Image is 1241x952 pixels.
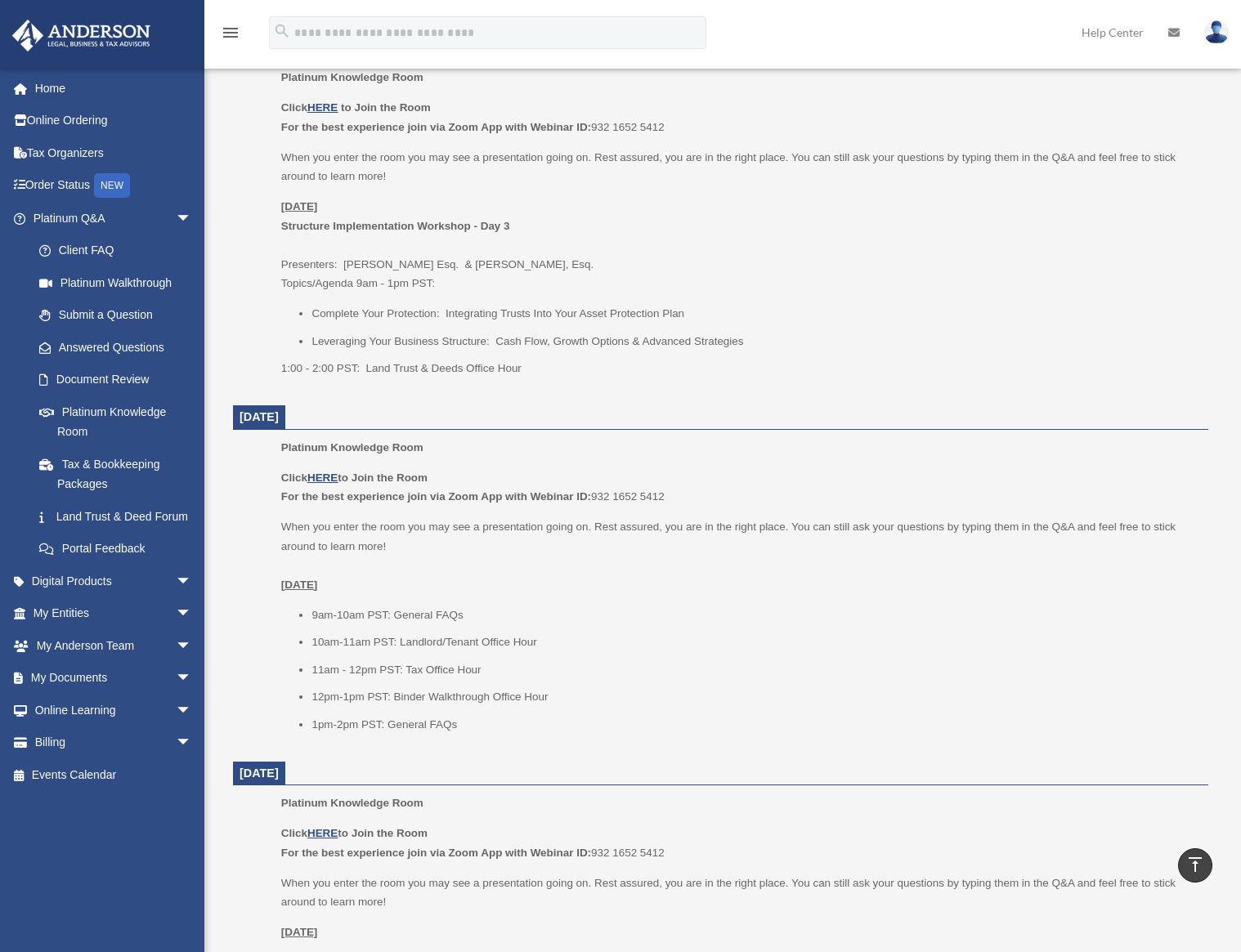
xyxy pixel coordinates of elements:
u: [DATE] [281,926,318,938]
p: When you enter the room you may see a presentation going on. Rest assured, you are in the right p... [281,874,1197,912]
b: Structure Implementation Workshop - Day 3 [281,220,510,232]
a: vertical_align_top [1178,848,1212,883]
b: For the best experience join via Zoom App with Webinar ID: [281,121,591,133]
a: Billingarrow_drop_down [11,726,217,759]
span: [DATE] [240,767,279,780]
span: [DATE] [240,410,279,423]
a: Online Learningarrow_drop_down [11,694,217,726]
p: When you enter the room you may see a presentation going on. Rest assured, you are in the right p... [281,148,1197,186]
b: to Join the Room [341,101,431,114]
a: Home [11,72,217,105]
li: 9am-10am PST: General FAQs [311,606,1197,625]
span: arrow_drop_down [176,726,208,760]
u: [DATE] [281,579,318,591]
p: Presenters: [PERSON_NAME] Esq. & [PERSON_NAME], Esq. Topics/Agenda 9am - 1pm PST: [281,197,1197,293]
b: For the best experience join via Zoom App with Webinar ID: [281,847,591,859]
a: Platinum Q&Aarrow_drop_down [11,202,217,235]
li: 12pm-1pm PST: Binder Walkthrough Office Hour [311,687,1197,707]
p: 932 1652 5412 [281,468,1197,507]
li: Leveraging Your Business Structure: Cash Flow, Growth Options & Advanced Strategies [311,332,1197,351]
img: Anderson Advisors Platinum Portal [7,20,155,51]
a: Land Trust & Deed Forum [23,500,217,533]
span: arrow_drop_down [176,694,208,727]
a: Platinum Knowledge Room [23,396,208,448]
a: My Documentsarrow_drop_down [11,662,217,695]
i: search [273,22,291,40]
a: Answered Questions [23,331,217,364]
p: 932 1652 5412 [281,824,1197,862]
a: Tax Organizers [11,136,217,169]
a: Portal Feedback [23,533,217,565]
a: Platinum Walkthrough [23,266,217,299]
li: Complete Your Protection: Integrating Trusts Into Your Asset Protection Plan [311,304,1197,324]
span: arrow_drop_down [176,662,208,695]
a: menu [221,29,240,42]
a: My Anderson Teamarrow_drop_down [11,629,217,662]
a: My Entitiesarrow_drop_down [11,597,217,630]
li: 11am - 12pm PST: Tax Office Hour [311,660,1197,680]
u: [DATE] [281,200,318,212]
span: arrow_drop_down [176,202,208,235]
p: When you enter the room you may see a presentation going on. Rest assured, you are in the right p... [281,517,1197,594]
a: HERE [307,101,338,114]
i: vertical_align_top [1185,855,1205,874]
a: Online Ordering [11,105,217,137]
a: Submit a Question [23,299,217,332]
p: 932 1652 5412 [281,98,1197,136]
a: Tax & Bookkeeping Packages [23,448,217,500]
span: Platinum Knowledge Room [281,441,423,454]
span: arrow_drop_down [176,565,208,598]
span: Platinum Knowledge Room [281,71,423,83]
a: HERE [307,472,338,484]
b: Click to Join the Room [281,472,428,484]
li: 10am-11am PST: Landlord/Tenant Office Hour [311,632,1197,652]
span: Platinum Knowledge Room [281,797,423,809]
a: Events Calendar [11,758,217,791]
i: menu [221,23,240,42]
img: User Pic [1204,20,1229,44]
a: HERE [307,827,338,839]
li: 1pm-2pm PST: General FAQs [311,715,1197,735]
p: 1:00 - 2:00 PST: Land Trust & Deeds Office Hour [281,359,1197,378]
div: NEW [94,173,130,198]
span: arrow_drop_down [176,597,208,631]
a: Digital Productsarrow_drop_down [11,565,217,597]
a: Document Review [23,364,217,396]
span: arrow_drop_down [176,629,208,663]
a: Order StatusNEW [11,169,217,203]
b: For the best experience join via Zoom App with Webinar ID: [281,490,591,503]
b: Click [281,101,341,114]
b: Click to Join the Room [281,827,428,839]
a: Client FAQ [23,235,217,267]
